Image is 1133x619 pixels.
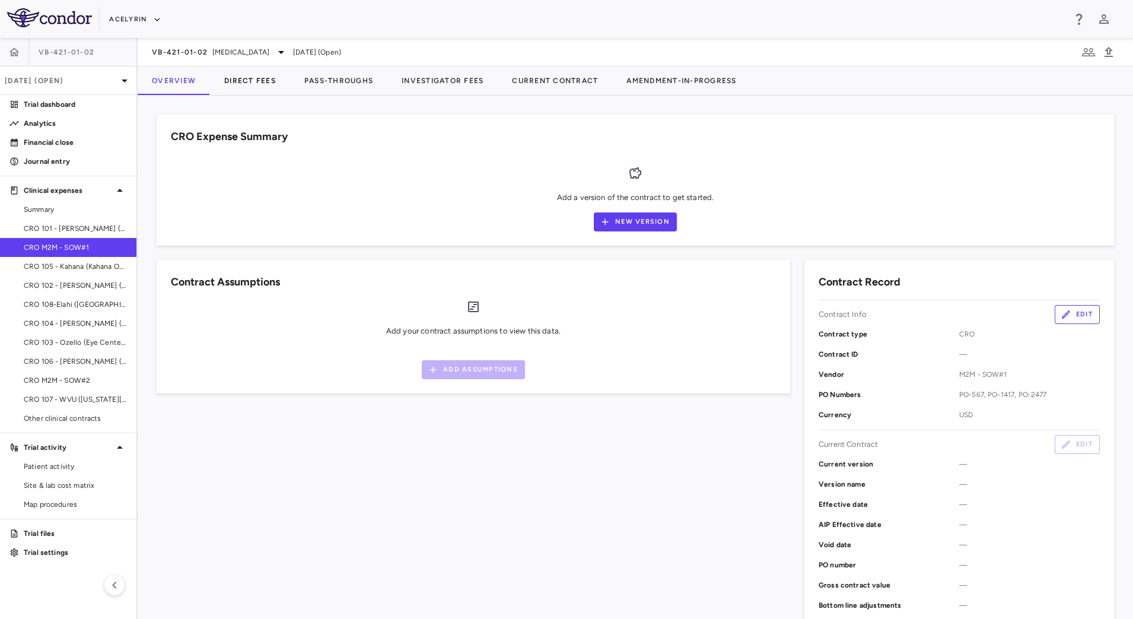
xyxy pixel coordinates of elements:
[152,47,208,57] span: VB-421-01-02
[819,349,959,360] p: Contract ID
[959,369,1100,380] span: M2M - SOW#1
[138,66,210,95] button: Overview
[24,337,127,348] span: CRO 103 - Ozello (Eye Center of [GEOGRAPHIC_DATA][US_STATE])
[24,185,113,196] p: Clinical expenses
[24,480,127,491] span: Site & lab cost matrix
[24,204,127,215] span: Summary
[1055,305,1100,324] button: Edit
[959,580,1100,591] span: —
[212,47,269,58] span: [MEDICAL_DATA]
[24,261,127,272] span: CRO 105 - Kahana (Kahana Oculoplastic Surgery)
[959,459,1100,469] span: —
[387,66,498,95] button: Investigator Fees
[819,519,959,530] p: AIP Effective date
[24,356,127,367] span: CRO 106 - [PERSON_NAME] ([GEOGRAPHIC_DATA])
[171,129,288,145] h6: CRO Expense Summary
[959,600,1100,611] span: —
[959,519,1100,530] span: —
[171,274,280,290] h6: Contract Assumptions
[24,442,113,453] p: Trial activity
[24,99,127,110] p: Trial dashboard
[498,66,612,95] button: Current Contract
[819,274,900,290] h6: Contract Record
[819,369,959,380] p: Vendor
[959,499,1100,510] span: —
[612,66,750,95] button: Amendment-In-Progress
[819,600,959,611] p: Bottom line adjustments
[24,156,127,167] p: Journal entry
[959,329,1100,339] span: CRO
[24,223,127,234] span: CRO 101 - [PERSON_NAME] (East Coast Institute for Research)
[5,75,117,86] p: [DATE] (Open)
[24,499,127,510] span: Map procedures
[819,459,959,469] p: Current version
[819,439,878,450] p: Current Contract
[24,318,127,329] span: CRO 104 - [PERSON_NAME] ([PERSON_NAME] Eye Group)
[24,242,127,253] span: CRO M2M - SOW#1
[819,329,959,339] p: Contract type
[386,326,561,337] p: Add your contract assumptions to view this data.
[557,192,714,203] p: Add a version of the contract to get started.
[290,66,387,95] button: Pass-Throughs
[959,410,1100,420] span: USD
[959,389,1100,400] span: PO-567, PO-1417, PO-2477
[819,410,959,420] p: Currency
[819,539,959,550] p: Void date
[594,212,677,231] button: New Version
[819,479,959,490] p: Version name
[819,499,959,510] p: Effective date
[24,528,127,539] p: Trial files
[24,375,127,386] span: CRO M2M - SOW#2
[293,47,341,58] span: [DATE] (Open)
[7,8,92,27] img: logo-full-BYUhSk78.svg
[24,547,127,558] p: Trial settings
[959,539,1100,550] span: —
[24,280,127,291] span: CRO 102 - [PERSON_NAME] (Raymour Investments)
[24,299,127,310] span: CRO 108-Elahi ([GEOGRAPHIC_DATA] Aesthetic Surgery
[24,137,127,148] p: Financial close
[24,394,127,405] span: CRO 107 - WVU ([US_STATE][GEOGRAPHIC_DATA])
[959,349,1100,360] span: —
[24,413,127,424] span: Other clinical contracts
[210,66,290,95] button: Direct Fees
[109,10,161,29] button: Acelyrin
[819,580,959,591] p: Gross contract value
[819,560,959,570] p: PO number
[24,118,127,129] p: Analytics
[39,47,94,57] span: VB-421-01-02
[959,479,1100,490] span: —
[24,461,127,472] span: Patient activity
[959,560,1100,570] span: —
[819,309,867,320] p: Contract Info
[819,389,959,400] p: PO Numbers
